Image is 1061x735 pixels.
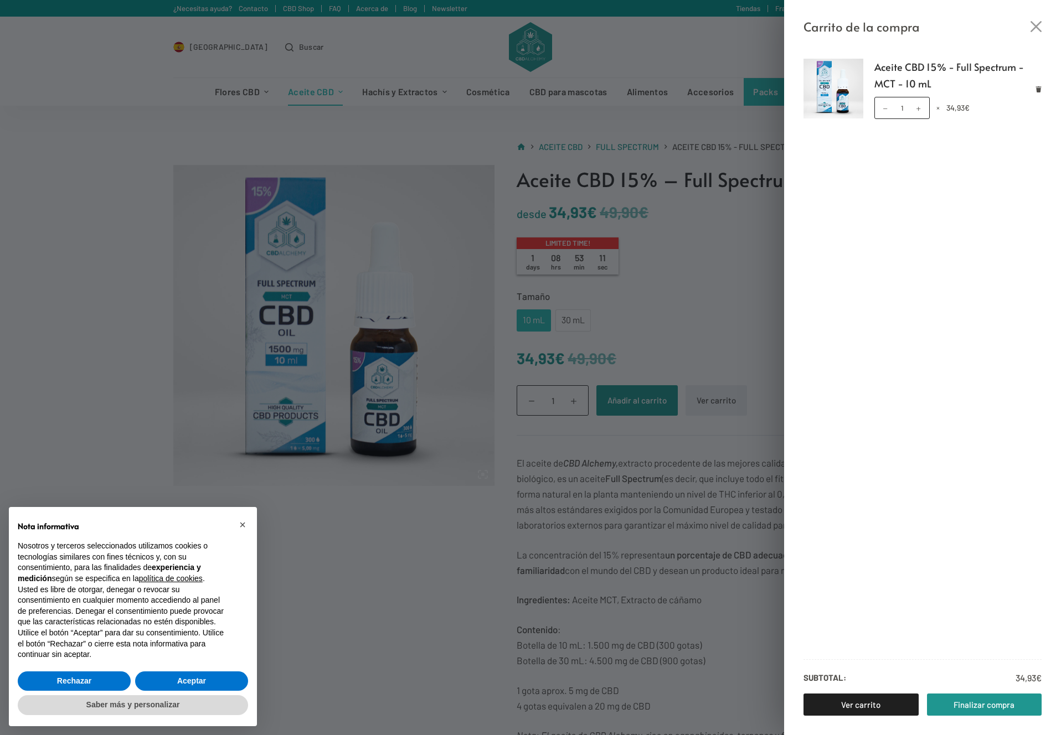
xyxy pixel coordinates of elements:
button: Cerrar el cajón del carrito [1031,21,1042,32]
button: Cerrar esta nota informativa [234,516,251,534]
a: Finalizar compra [927,693,1042,716]
bdi: 34,93 [1016,672,1042,683]
span: € [1036,672,1042,683]
a: Eliminar Aceite CBD 15% - Full Spectrum - MCT - 10 mL del carrito [1036,86,1042,92]
a: Ver carrito [804,693,919,716]
strong: experiencia y medición [18,563,201,583]
span: × [239,519,246,531]
button: Aceptar [135,671,248,691]
p: Usted es libre de otorgar, denegar o revocar su consentimiento en cualquier momento accediendo al... [18,584,230,628]
input: Cantidad de productos [874,97,930,119]
h2: Nota informativa [18,520,230,532]
a: Aceite CBD 15% - Full Spectrum - MCT - 10 mL [874,59,1042,91]
p: Nosotros y terceros seleccionados utilizamos cookies o tecnologías similares con fines técnicos y... [18,541,230,584]
bdi: 34,93 [946,103,970,112]
span: € [965,103,970,112]
strong: Subtotal: [804,671,846,685]
p: Utilice el botón “Aceptar” para dar su consentimiento. Utilice el botón “Rechazar” o cierre esta ... [18,628,230,660]
a: política de cookies [139,574,203,583]
span: × [936,103,940,112]
button: Rechazar [18,671,131,691]
button: Saber más y personalizar [18,695,248,715]
span: Carrito de la compra [804,17,920,37]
